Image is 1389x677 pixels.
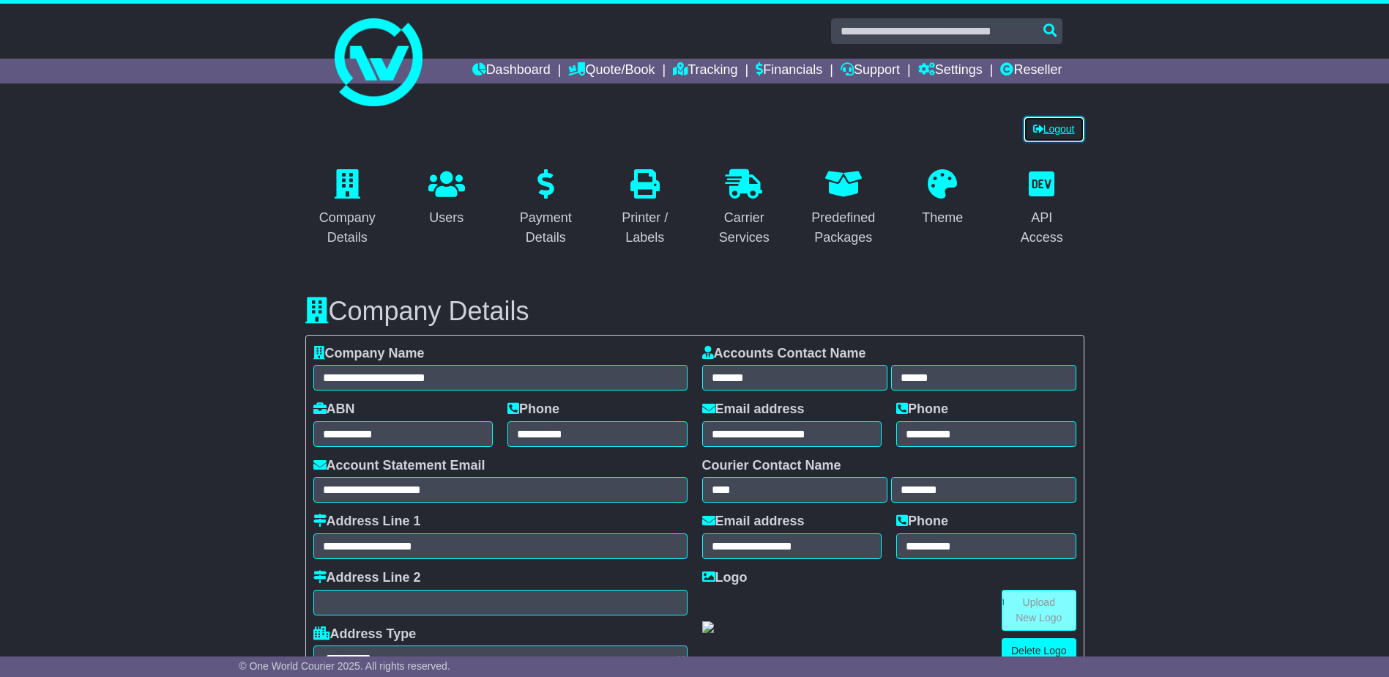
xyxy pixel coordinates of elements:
label: Company Name [313,346,425,362]
a: API Access [999,164,1084,253]
a: Financials [756,59,822,84]
a: Theme [912,164,972,233]
label: Address Line 2 [313,570,421,586]
div: Carrier Services [712,208,778,248]
label: Phone [896,514,948,530]
a: Carrier Services [702,164,787,253]
label: Phone [896,402,948,418]
a: Delete Logo [1002,638,1076,664]
a: Reseller [1000,59,1062,84]
span: © One World Courier 2025. All rights reserved. [239,660,450,672]
a: Dashboard [472,59,551,84]
a: Settings [918,59,983,84]
div: Theme [922,208,963,228]
label: Logo [702,570,748,586]
label: Account Statement Email [313,458,485,474]
label: Courier Contact Name [702,458,841,474]
a: Logout [1024,116,1084,142]
img: GetCustomerLogo [702,621,714,633]
a: Support [841,59,900,84]
a: Tracking [673,59,737,84]
a: Predefined Packages [801,164,886,253]
a: Company Details [305,164,390,253]
label: Phone [507,402,559,418]
div: Users [428,208,465,228]
a: Users [419,164,474,233]
div: Payment Details [513,208,579,248]
a: Payment Details [504,164,589,253]
h3: Company Details [305,297,1084,326]
label: ABN [313,402,355,418]
a: Upload New Logo [1002,590,1076,631]
div: Predefined Packages [811,208,876,248]
a: Printer / Labels [603,164,688,253]
div: Company Details [315,208,381,248]
div: Printer / Labels [612,208,678,248]
label: Email address [702,514,805,530]
label: Address Line 1 [313,514,421,530]
a: Quote/Book [568,59,655,84]
div: API Access [1009,208,1075,248]
label: Accounts Contact Name [702,346,866,362]
label: Email address [702,402,805,418]
label: Address Type [313,626,417,643]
